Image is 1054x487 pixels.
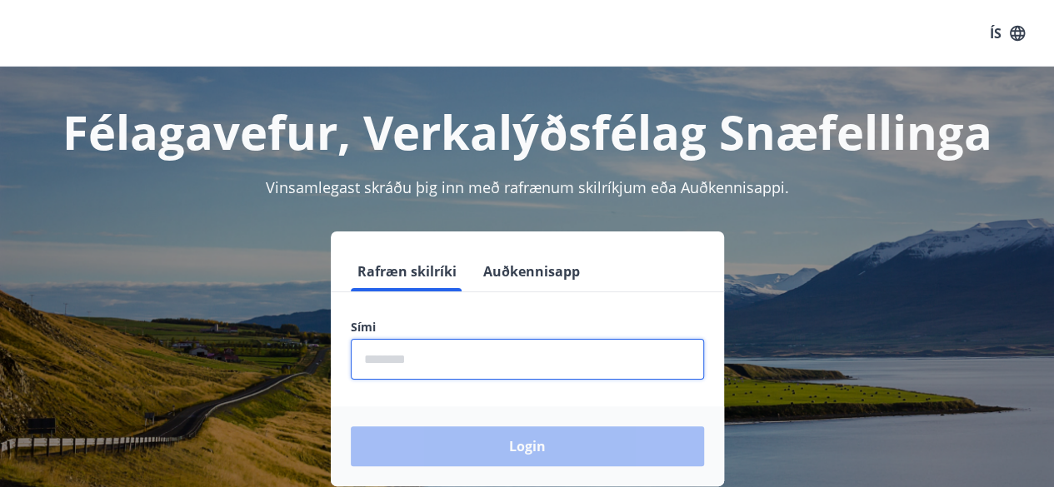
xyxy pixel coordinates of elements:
[351,319,704,335] label: Sími
[20,100,1034,163] h1: Félagavefur, Verkalýðsfélag Snæfellinga
[351,251,463,291] button: Rafræn skilríki
[477,251,587,291] button: Auðkennisapp
[266,177,789,197] span: Vinsamlegast skráðu þig inn með rafrænum skilríkjum eða Auðkennisappi.
[981,18,1034,48] button: ÍS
